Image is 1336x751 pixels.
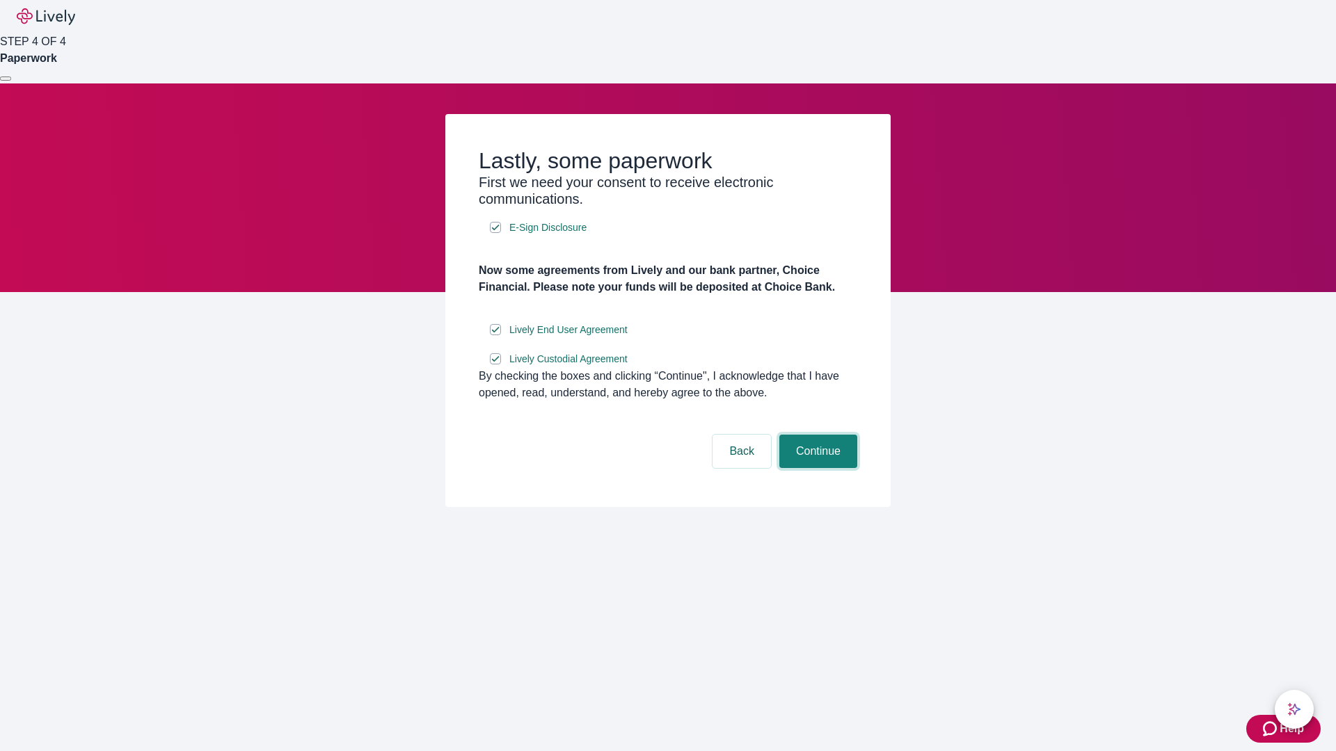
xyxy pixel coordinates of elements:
[509,323,628,337] span: Lively End User Agreement
[1287,702,1301,716] svg: Lively AI Assistant
[1280,720,1304,737] span: Help
[1275,690,1314,729] button: chat
[1246,715,1321,743] button: Zendesk support iconHelp
[507,350,630,368] a: e-sign disclosure document
[17,8,75,25] img: Lively
[479,174,857,207] h3: First we need your consent to receive electronic communications.
[507,321,630,339] a: e-sign disclosure document
[479,147,857,174] h2: Lastly, some paperwork
[509,220,587,235] span: E-Sign Disclosure
[1263,720,1280,737] svg: Zendesk support icon
[507,219,589,236] a: e-sign disclosure document
[713,435,771,468] button: Back
[509,352,628,366] span: Lively Custodial Agreement
[479,262,857,296] h4: Now some agreements from Lively and our bank partner, Choice Financial. Please note your funds wi...
[479,368,857,401] div: By checking the boxes and clicking “Continue", I acknowledge that I have opened, read, understand...
[779,435,857,468] button: Continue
